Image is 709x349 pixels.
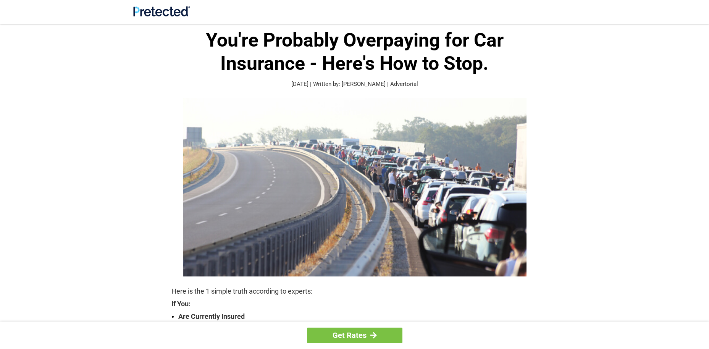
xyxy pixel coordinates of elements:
h1: You're Probably Overpaying for Car Insurance - Here's How to Stop. [171,29,538,75]
strong: Are Currently Insured [178,311,538,322]
p: [DATE] | Written by: [PERSON_NAME] | Advertorial [171,80,538,89]
a: Site Logo [133,11,190,18]
p: Here is the 1 simple truth according to experts: [171,286,538,297]
img: Site Logo [133,6,190,16]
a: Get Rates [307,328,402,343]
strong: If You: [171,301,538,307]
